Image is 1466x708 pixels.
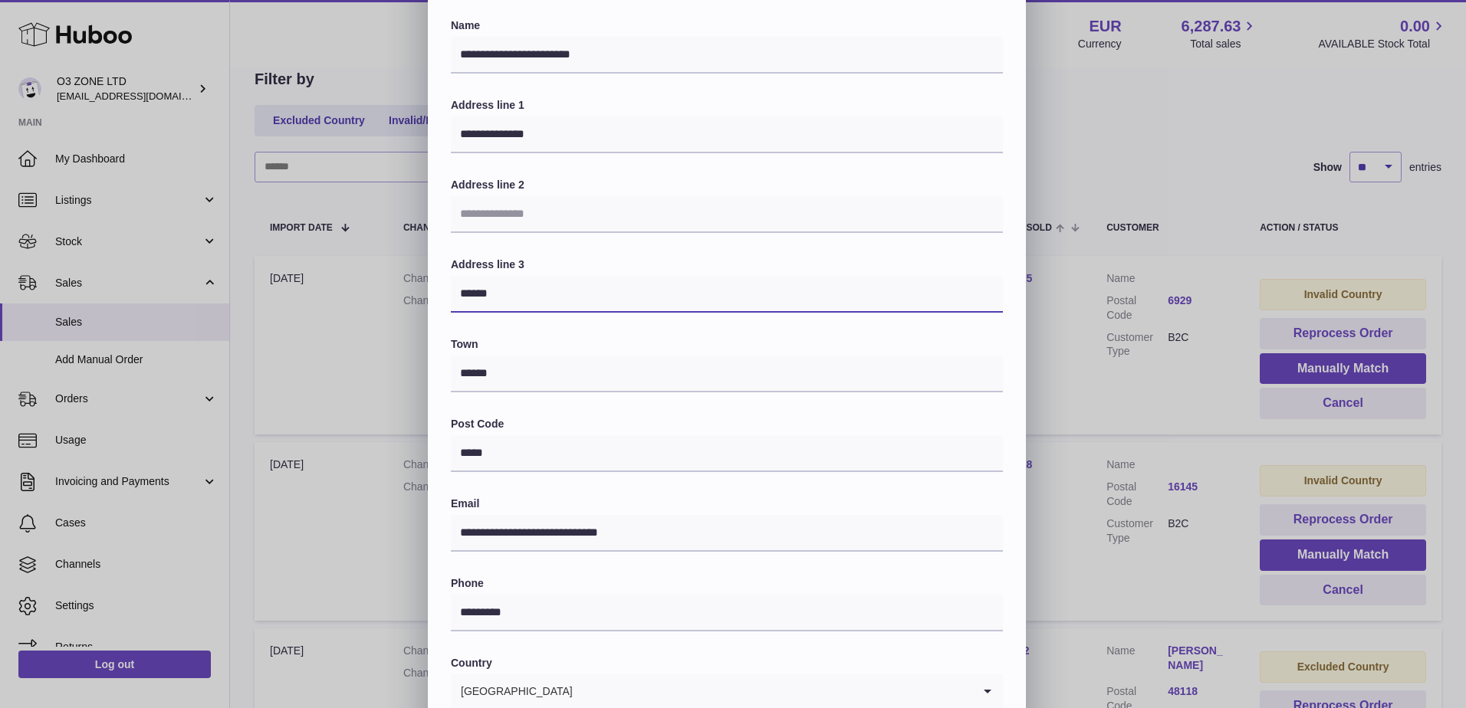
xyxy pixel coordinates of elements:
label: Address line 3 [451,257,1003,272]
label: Address line 1 [451,98,1003,113]
label: Email [451,497,1003,511]
label: Town [451,337,1003,352]
label: Phone [451,576,1003,591]
label: Post Code [451,417,1003,431]
label: Name [451,18,1003,33]
label: Country [451,656,1003,670]
label: Address line 2 [451,178,1003,192]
